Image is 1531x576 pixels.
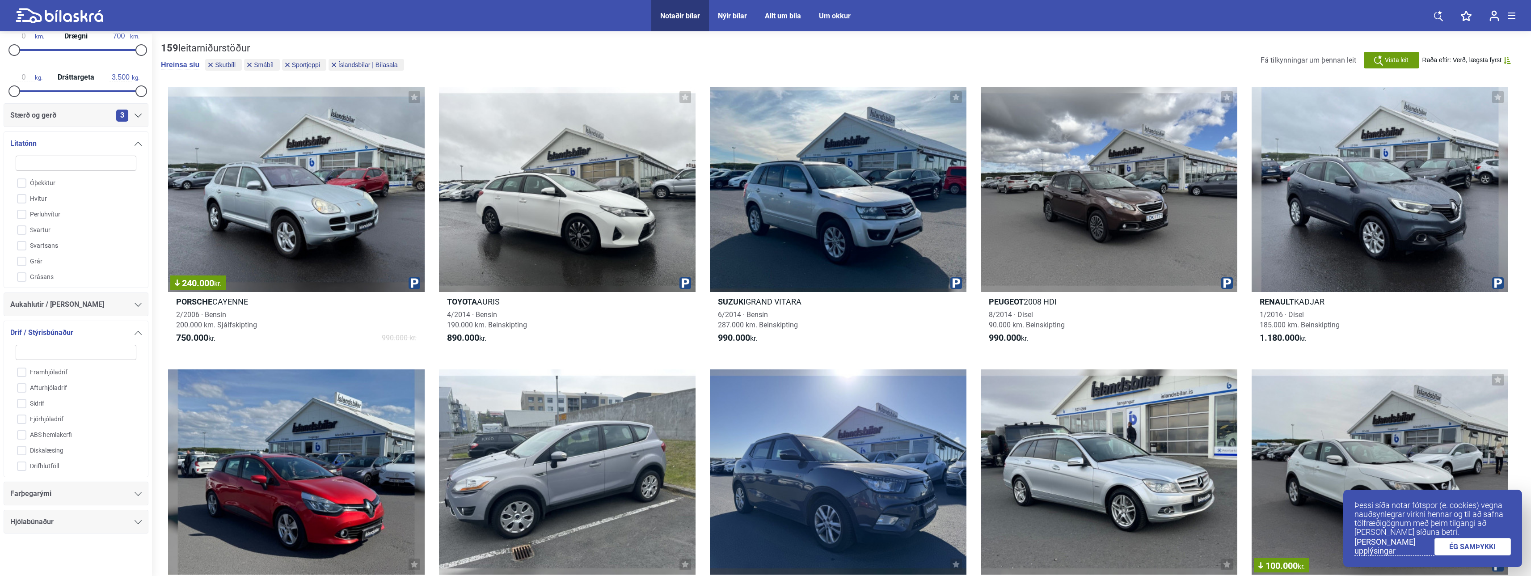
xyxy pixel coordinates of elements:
b: Porsche [176,297,212,306]
a: Notaðir bílar [660,12,700,20]
span: kr. [176,333,215,343]
b: 750.000 [176,332,208,343]
span: Litatónn [10,137,37,150]
span: Raða eftir: Verð, lægsta fyrst [1422,56,1501,64]
b: 990.000 [718,332,750,343]
a: [PERSON_NAME] upplýsingar [1354,538,1434,556]
p: Þessi síða notar fótspor (e. cookies) vegna nauðsynlegrar virkni hennar og til að safna tölfræðig... [1354,501,1511,537]
span: Hjólabúnaður [10,516,54,528]
button: Sportjeppi [282,59,326,71]
span: Skutbíll [215,62,236,68]
a: ToyotaAURIS4/2014 · Bensín190.000 km. Beinskipting890.000kr. [439,87,696,352]
b: Suzuki [718,297,746,306]
a: Nýir bílar [718,12,747,20]
span: Drif / Stýrisbúnaður [10,326,73,339]
img: parking.png [679,277,691,289]
span: Smábíl [254,62,274,68]
button: Íslandsbílar | Bílasala [329,59,404,71]
b: Renault [1260,297,1294,306]
span: kg. [110,73,139,81]
img: parking.png [1492,277,1504,289]
img: parking.png [1221,277,1233,289]
a: RenaultKADJAR1/2016 · Dísel185.000 km. Beinskipting1.180.000kr. [1252,87,1508,352]
button: Hreinsa síu [161,60,199,69]
b: 990.000 [989,332,1021,343]
button: Smábíl [244,59,280,71]
span: kg. [13,73,42,81]
b: Toyota [447,297,477,306]
span: 8/2014 · Dísel 90.000 km. Beinskipting [989,310,1065,329]
span: Stærð og gerð [10,109,56,122]
h2: CAYENNE [168,296,425,307]
span: kr. [718,333,757,343]
img: parking.png [950,277,962,289]
span: kr. [447,333,486,343]
span: Dráttargeta [55,74,97,81]
b: 1.180.000 [1260,332,1299,343]
span: 3 [116,110,128,122]
h2: GRAND VITARA [710,296,966,307]
b: 159 [161,42,178,54]
span: 4/2014 · Bensín 190.000 km. Beinskipting [447,310,527,329]
span: Aukahlutir / [PERSON_NAME] [10,298,104,311]
span: Fá tilkynningar um þennan leit [1261,56,1356,64]
span: 6/2014 · Bensín 287.000 km. Beinskipting [718,310,798,329]
span: kr. [214,280,221,288]
span: 240.000 [175,279,221,288]
span: 2/2006 · Bensín 200.000 km. Sjálfskipting [176,310,257,329]
b: 890.000 [447,332,479,343]
button: Skutbíll [205,59,242,71]
span: Farþegarými [10,487,51,500]
span: Íslandsbílar | Bílasala [338,62,398,68]
span: kr. [989,333,1028,343]
span: 990.000 kr. [382,333,417,343]
span: 100.000 [1258,561,1305,570]
a: Peugeot2008 HDI8/2014 · Dísel90.000 km. Beinskipting990.000kr. [981,87,1237,352]
a: 240.000kr.PorscheCAYENNE2/2006 · Bensín200.000 km. Sjálfskipting750.000kr.990.000 kr. [168,87,425,352]
span: km. [13,32,44,40]
a: Allt um bíla [765,12,801,20]
h2: 2008 HDI [981,296,1237,307]
a: SuzukiGRAND VITARA6/2014 · Bensín287.000 km. Beinskipting990.000kr. [710,87,966,352]
button: Raða eftir: Verð, lægsta fyrst [1422,56,1511,64]
span: km. [108,32,139,40]
img: parking.png [409,277,420,289]
img: user-login.svg [1489,10,1499,21]
span: Sportjeppi [292,62,320,68]
span: kr. [1298,562,1305,571]
span: Vista leit [1385,55,1409,65]
span: Drægni [62,33,90,40]
b: Peugeot [989,297,1024,306]
a: ÉG SAMÞYKKI [1434,538,1511,555]
div: leitarniðurstöður [161,42,406,54]
span: 1/2016 · Dísel 185.000 km. Beinskipting [1260,310,1340,329]
h2: KADJAR [1252,296,1508,307]
a: Um okkur [819,12,851,20]
h2: AURIS [439,296,696,307]
span: kr. [1260,333,1307,343]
